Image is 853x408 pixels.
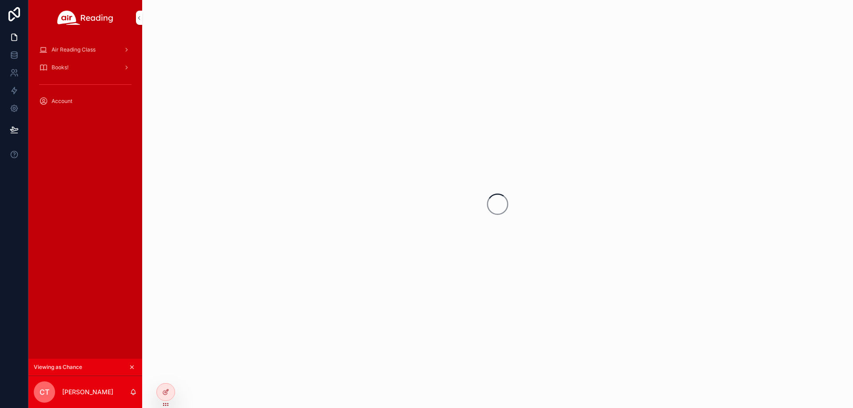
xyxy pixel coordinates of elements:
[34,364,82,371] span: Viewing as Chance
[40,387,49,397] span: CT
[34,59,137,75] a: Books!
[34,42,137,58] a: Air Reading Class
[57,11,113,25] img: App logo
[62,388,113,396] p: [PERSON_NAME]
[28,36,142,121] div: scrollable content
[52,46,96,53] span: Air Reading Class
[34,93,137,109] a: Account
[52,64,68,71] span: Books!
[52,98,72,105] span: Account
